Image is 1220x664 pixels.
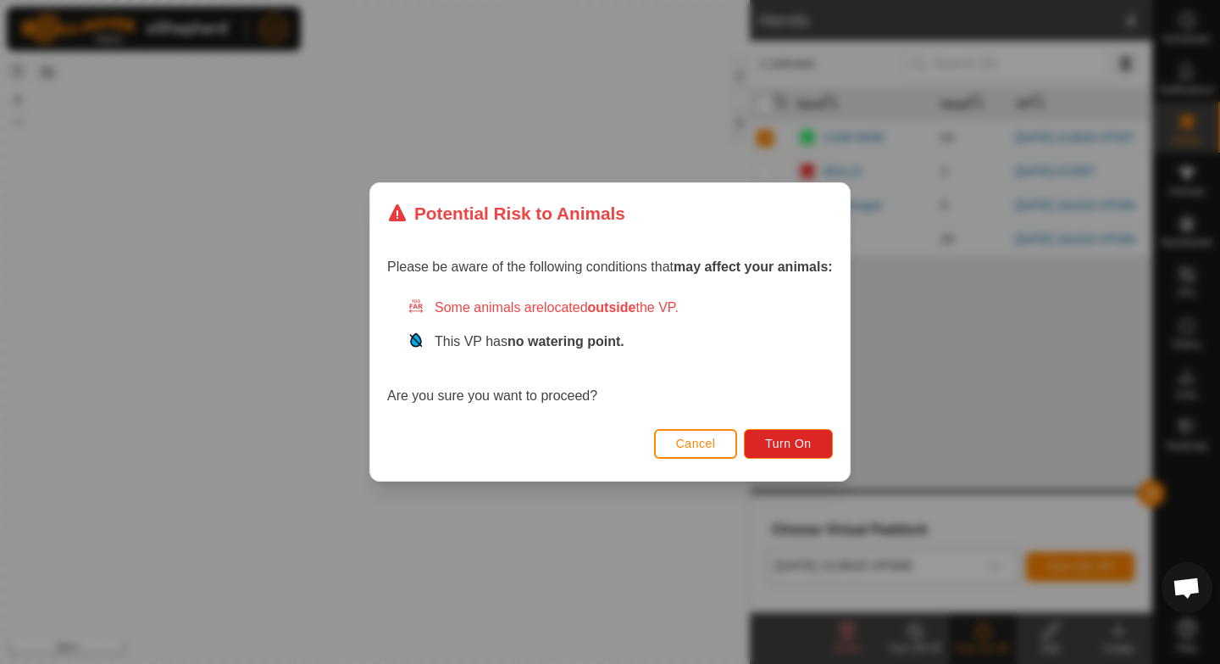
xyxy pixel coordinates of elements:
[745,429,833,459] button: Turn On
[676,437,716,450] span: Cancel
[766,437,812,450] span: Turn On
[1162,562,1212,613] div: Open chat
[674,259,833,274] strong: may affect your animals:
[507,334,624,349] strong: no watering point.
[387,200,625,226] div: Potential Risk to Animals
[654,429,738,459] button: Cancel
[408,298,833,318] div: Some animals are
[544,300,679,315] span: located the VP.
[387,298,833,406] div: Are you sure you want to proceed?
[588,300,636,315] strong: outside
[387,259,833,274] span: Please be aware of the following conditions that
[435,334,624,349] span: This VP has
